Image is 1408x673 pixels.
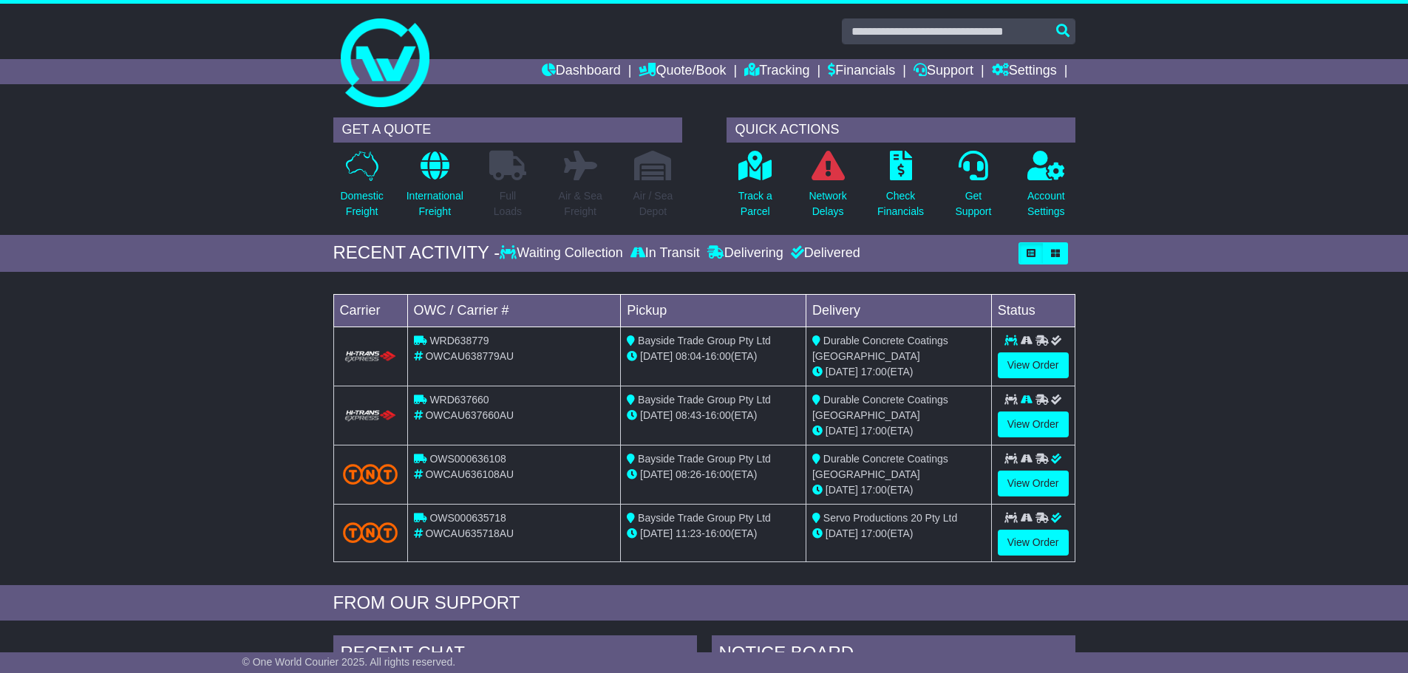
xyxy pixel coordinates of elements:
[727,117,1075,143] div: QUICK ACTIONS
[809,188,846,219] p: Network Delays
[998,471,1069,496] a: View Order
[877,150,925,228] a: CheckFinancials
[627,349,800,364] div: - (ETA)
[343,522,398,542] img: TNT_Domestic.png
[812,364,985,380] div: (ETA)
[826,484,858,496] span: [DATE]
[429,335,489,346] span: WRD638779
[1027,188,1065,219] p: Account Settings
[991,294,1075,327] td: Status
[992,59,1057,84] a: Settings
[425,350,514,362] span: OWCAU638779AU
[627,467,800,482] div: - (ETA)
[744,59,809,84] a: Tracking
[640,468,673,480] span: [DATE]
[489,188,526,219] p: Full Loads
[738,188,772,219] p: Track a Parcel
[861,366,887,378] span: 17:00
[812,394,948,421] span: Durable Concrete Coatings [GEOGRAPHIC_DATA]
[812,335,948,362] span: Durable Concrete Coatings [GEOGRAPHIC_DATA]
[812,453,948,480] span: Durable Concrete Coatings [GEOGRAPHIC_DATA]
[429,512,506,524] span: OWS000635718
[861,484,887,496] span: 17:00
[640,409,673,421] span: [DATE]
[343,409,398,423] img: HiTrans.png
[638,335,771,346] span: Bayside Trade Group Pty Ltd
[914,59,973,84] a: Support
[676,350,701,362] span: 08:04
[676,527,701,539] span: 11:23
[998,411,1069,437] a: View Order
[828,59,895,84] a: Financials
[340,188,383,219] p: Domestic Freight
[500,245,626,262] div: Waiting Collection
[705,350,731,362] span: 16:00
[333,294,407,327] td: Carrier
[998,352,1069,378] a: View Order
[333,242,500,264] div: RECENT ACTIVITY -
[639,59,726,84] a: Quote/Book
[333,117,682,143] div: GET A QUOTE
[826,425,858,437] span: [DATE]
[627,526,800,542] div: - (ETA)
[705,409,731,421] span: 16:00
[633,188,673,219] p: Air / Sea Depot
[638,394,771,406] span: Bayside Trade Group Pty Ltd
[333,592,1075,614] div: FROM OUR SUPPORT
[242,656,456,668] span: © One World Courier 2025. All rights reserved.
[407,188,463,219] p: International Freight
[621,294,806,327] td: Pickup
[339,150,384,228] a: DomesticFreight
[1027,150,1066,228] a: AccountSettings
[826,366,858,378] span: [DATE]
[812,526,985,542] div: (ETA)
[955,188,991,219] p: Get Support
[425,409,514,421] span: OWCAU637660AU
[998,530,1069,556] a: View Order
[705,468,731,480] span: 16:00
[676,468,701,480] span: 08:26
[823,512,957,524] span: Servo Productions 20 Pty Ltd
[343,350,398,364] img: HiTrans.png
[861,527,887,539] span: 17:00
[406,150,464,228] a: InternationalFreight
[954,150,992,228] a: GetSupport
[343,464,398,484] img: TNT_Domestic.png
[705,527,731,539] span: 16:00
[861,425,887,437] span: 17:00
[627,408,800,423] div: - (ETA)
[808,150,847,228] a: NetworkDelays
[812,423,985,439] div: (ETA)
[826,527,858,539] span: [DATE]
[542,59,621,84] a: Dashboard
[407,294,621,327] td: OWC / Carrier #
[429,453,506,465] span: OWS000636108
[640,350,673,362] span: [DATE]
[806,294,991,327] td: Delivery
[738,150,773,228] a: Track aParcel
[787,245,860,262] div: Delivered
[425,527,514,539] span: OWCAU635718AU
[812,482,985,498] div: (ETA)
[425,468,514,480] span: OWCAU636108AU
[559,188,602,219] p: Air & Sea Freight
[638,512,771,524] span: Bayside Trade Group Pty Ltd
[638,453,771,465] span: Bayside Trade Group Pty Ltd
[704,245,787,262] div: Delivering
[640,527,673,539] span: [DATE]
[877,188,924,219] p: Check Financials
[429,394,489,406] span: WRD637660
[676,409,701,421] span: 08:43
[627,245,704,262] div: In Transit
